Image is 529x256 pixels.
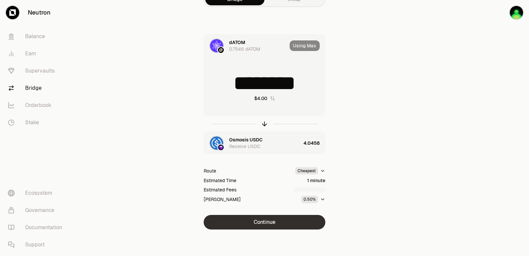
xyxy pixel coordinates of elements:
[3,45,71,62] a: Earn
[210,39,223,52] img: dATOM Logo
[3,62,71,79] a: Supervaults
[3,184,71,202] a: Ecosystem
[301,196,325,203] button: 0.50%
[218,144,224,150] img: Osmosis Logo
[307,177,325,184] div: 1 minute
[204,177,236,184] div: Estimated Time
[229,136,263,143] div: Osmosis USDC
[229,143,261,150] div: Receive USDC
[204,132,301,154] div: USDC LogoOsmosis LogoOsmosis USDCReceive USDC
[3,79,71,97] a: Bridge
[210,136,223,150] img: USDC Logo
[3,202,71,219] a: Governance
[3,97,71,114] a: Orderbook
[3,219,71,236] a: Documentation
[218,47,224,53] img: Neutron Logo
[229,39,245,46] div: dATOM
[301,196,318,203] div: 0.50%
[229,46,260,52] div: 0.7546 dATOM
[3,236,71,253] a: Support
[204,132,325,154] button: USDC LogoOsmosis LogoOsmosis USDCReceive USDC4.0458
[3,114,71,131] a: Stake
[3,28,71,45] a: Balance
[304,132,325,154] div: 4.0458
[204,215,325,230] button: Continue
[510,6,523,19] img: sandy mercy
[204,196,241,203] div: [PERSON_NAME]
[254,95,275,102] button: $4.00
[204,34,287,57] div: dATOM LogoNeutron LogodATOM0.7546 dATOM
[204,168,216,174] div: Route
[254,95,267,102] div: $4.00
[295,167,325,175] button: Cheapest
[295,167,318,175] div: Cheapest
[204,186,236,193] div: Estimated Fees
